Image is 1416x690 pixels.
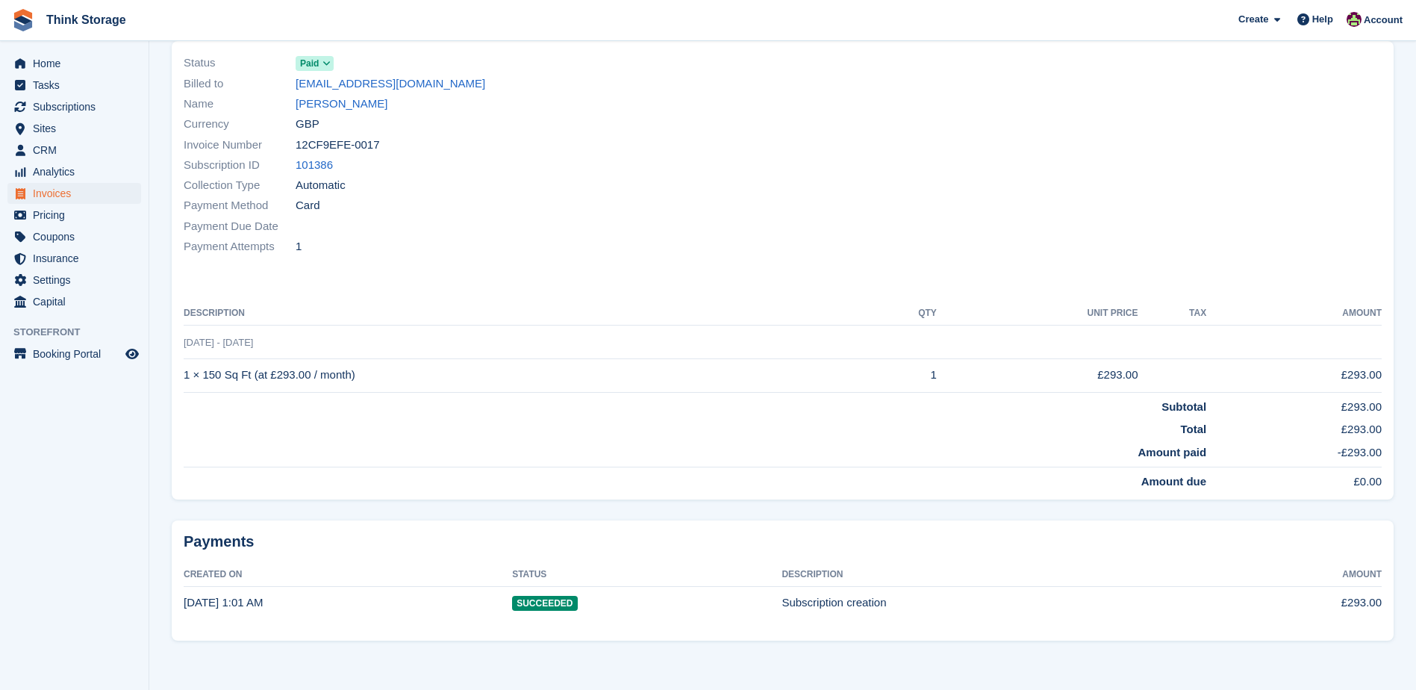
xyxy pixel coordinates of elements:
a: Think Storage [40,7,132,32]
time: 2025-08-20 00:01:55 UTC [184,596,263,609]
a: menu [7,270,141,290]
span: Storefront [13,325,149,340]
span: Create [1238,12,1268,27]
span: Payment Attempts [184,238,296,255]
span: GBP [296,116,319,133]
img: stora-icon-8386f47178a22dfd0bd8f6a31ec36ba5ce8667c1dd55bd0f319d3a0aa187defe.svg [12,9,34,31]
th: Description [184,302,864,326]
span: Card [296,197,320,214]
td: £293.00 [1206,392,1382,415]
th: Tax [1138,302,1207,326]
a: menu [7,248,141,269]
a: Paid [296,55,334,72]
th: Description [782,563,1214,587]
span: Subscriptions [33,96,122,117]
span: Invoice Number [184,137,296,154]
strong: Total [1180,423,1206,435]
span: Sites [33,118,122,139]
a: menu [7,53,141,74]
span: 12CF9EFE-0017 [296,137,380,154]
span: CRM [33,140,122,161]
span: Currency [184,116,296,133]
span: Billed to [184,75,296,93]
span: Pricing [33,205,122,226]
span: Collection Type [184,177,296,194]
h2: Payments [184,532,1382,551]
td: £293.00 [1206,415,1382,438]
a: menu [7,205,141,226]
span: Paid [300,57,319,70]
span: Payment Due Date [184,218,296,235]
th: Amount [1214,563,1382,587]
td: 1 [864,358,937,392]
a: [PERSON_NAME] [296,96,387,113]
span: Subscription ID [184,157,296,174]
th: Unit Price [937,302,1138,326]
a: menu [7,291,141,312]
span: Booking Portal [33,344,122,364]
span: Insurance [33,248,122,269]
strong: Subtotal [1161,400,1206,413]
span: [DATE] - [DATE] [184,337,253,348]
a: Preview store [123,345,141,363]
span: Status [184,55,296,72]
a: menu [7,75,141,96]
a: 101386 [296,157,333,174]
a: menu [7,96,141,117]
th: Status [512,563,782,587]
span: Analytics [33,161,122,182]
span: Coupons [33,226,122,247]
span: Name [184,96,296,113]
td: 1 × 150 Sq Ft (at £293.00 / month) [184,358,864,392]
span: Tasks [33,75,122,96]
a: menu [7,226,141,247]
a: menu [7,161,141,182]
a: menu [7,344,141,364]
th: Amount [1206,302,1382,326]
span: Invoices [33,183,122,204]
td: -£293.00 [1206,438,1382,467]
td: £293.00 [1214,586,1382,619]
a: menu [7,183,141,204]
img: Donna [1347,12,1362,27]
strong: Amount paid [1138,446,1206,459]
span: 1 [296,238,302,255]
td: £293.00 [1206,358,1382,392]
span: Payment Method [184,197,296,214]
td: £0.00 [1206,467,1382,491]
span: Settings [33,270,122,290]
td: £293.00 [937,358,1138,392]
th: Created On [184,563,512,587]
a: menu [7,140,141,161]
span: Succeeded [512,596,577,611]
a: menu [7,118,141,139]
span: Account [1364,13,1403,28]
a: [EMAIL_ADDRESS][DOMAIN_NAME] [296,75,485,93]
span: Home [33,53,122,74]
td: Subscription creation [782,586,1214,619]
span: Capital [33,291,122,312]
th: QTY [864,302,937,326]
strong: Amount due [1141,475,1207,488]
span: Automatic [296,177,346,194]
span: Help [1312,12,1333,27]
